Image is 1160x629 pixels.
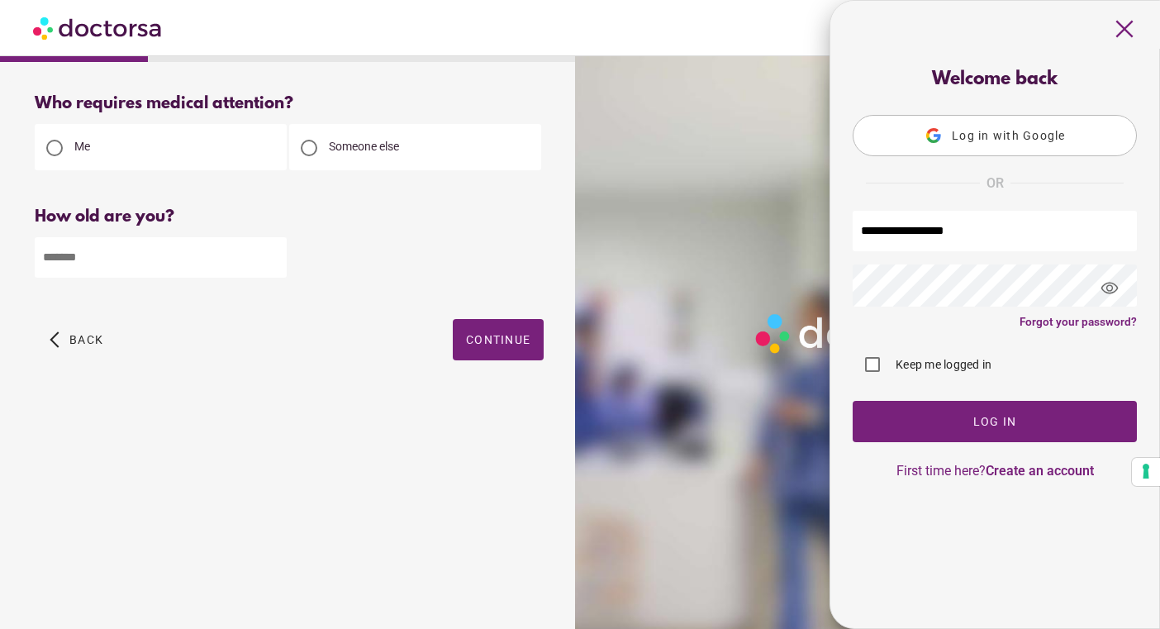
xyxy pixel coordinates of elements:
button: Log In [853,401,1137,442]
a: Create an account [986,463,1094,479]
p: First time here? [853,463,1137,479]
span: close [1109,13,1140,45]
a: Forgot your password? [1020,315,1137,328]
div: Who requires medical attention? [35,94,544,113]
span: Back [69,333,103,346]
span: Log in with Google [952,129,1066,142]
label: Keep me logged in [892,356,991,373]
button: Your consent preferences for tracking technologies [1132,458,1160,486]
span: Log In [973,415,1017,428]
span: Me [74,140,90,153]
span: visibility [1087,266,1132,311]
span: Continue [466,333,530,346]
span: Someone else [329,140,399,153]
div: Welcome back [853,69,1137,90]
div: How old are you? [35,207,544,226]
button: Log in with Google [853,115,1137,156]
span: OR [986,173,1004,194]
img: Logo-Doctorsa-trans-White-partial-flat.png [749,307,982,360]
button: arrow_back_ios Back [43,319,110,360]
button: Continue [453,319,544,360]
img: Doctorsa.com [33,9,164,46]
